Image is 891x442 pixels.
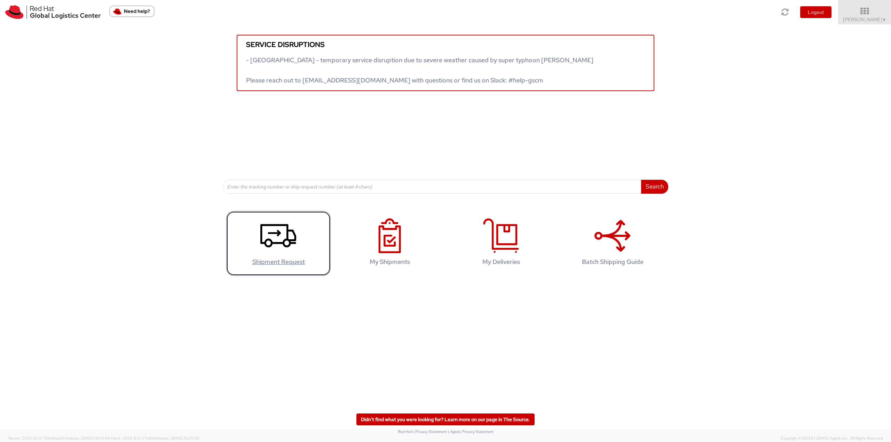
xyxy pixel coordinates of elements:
[560,211,665,276] a: Batch Shipping Guide
[338,211,442,276] a: My Shipments
[641,180,668,194] button: Search
[398,429,447,434] a: Red Hat's Privacy Statement
[237,35,654,91] a: Service disruptions - [GEOGRAPHIC_DATA] - temporary service disruption due to severe weather caus...
[456,258,546,265] h4: My Deliveries
[781,436,883,441] span: Copyright © [DATE]-[DATE] Agistix Inc., All Rights Reserved
[345,258,435,265] h4: My Shipments
[8,436,110,441] span: Server: 2025.20.0-710e05ee653
[246,56,593,84] span: - [GEOGRAPHIC_DATA] - temporary service disruption due to severe weather caused by super typhoon ...
[157,436,199,441] span: master, [DATE] 10:25:00
[568,258,657,265] h4: Batch Shipping Guide
[246,41,645,48] h5: Service disruptions
[109,6,155,17] button: Need help?
[448,429,494,434] a: | Agistix Privacy Statement
[449,211,553,276] a: My Deliveries
[356,413,535,425] a: Didn't find what you were looking for? Learn more on our page in The Source.
[800,6,831,18] button: Logout
[226,211,331,276] a: Shipment Request
[234,258,323,265] h4: Shipment Request
[111,436,199,441] span: Client: 2025.18.0-37e85b1
[882,17,886,23] span: ▼
[5,5,101,19] img: rh-logistics-00dfa346123c4ec078e1.svg
[67,436,110,441] span: master, [DATE] 09:51:04
[843,16,886,23] span: [PERSON_NAME]
[223,180,641,194] input: Enter the tracking number or ship request number (at least 4 chars)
